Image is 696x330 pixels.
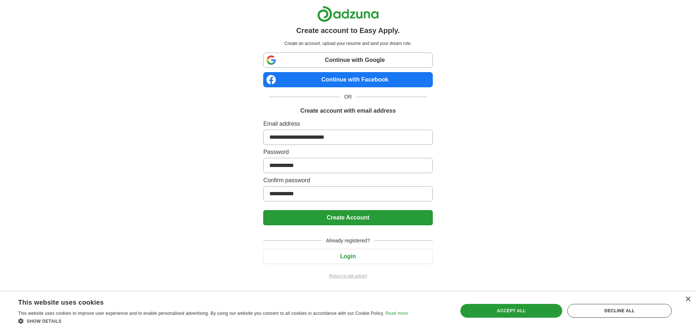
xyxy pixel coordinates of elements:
span: This website uses cookies to improve user experience and to enable personalised advertising. By u... [18,311,384,316]
button: Create Account [263,210,432,225]
p: Create an account, upload your resume and land your dream role. [265,40,431,47]
label: Confirm password [263,176,432,185]
button: Login [263,249,432,264]
a: Continue with Facebook [263,72,432,87]
h1: Create account with email address [300,106,395,115]
h1: Create account to Easy Apply. [296,25,400,36]
div: This website uses cookies [18,296,390,307]
div: Close [685,297,691,302]
div: Accept all [460,304,563,318]
a: Read more, opens a new window [385,311,408,316]
span: Already registered? [322,237,374,245]
label: Email address [263,120,432,128]
img: Adzuna logo [317,6,379,22]
a: Continue with Google [263,53,432,68]
div: Decline all [567,304,672,318]
span: Show details [27,319,62,324]
div: Show details [18,317,408,325]
span: OR [340,93,356,101]
label: Password [263,148,432,156]
a: Login [263,253,432,259]
a: Return to job advert [263,273,432,279]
